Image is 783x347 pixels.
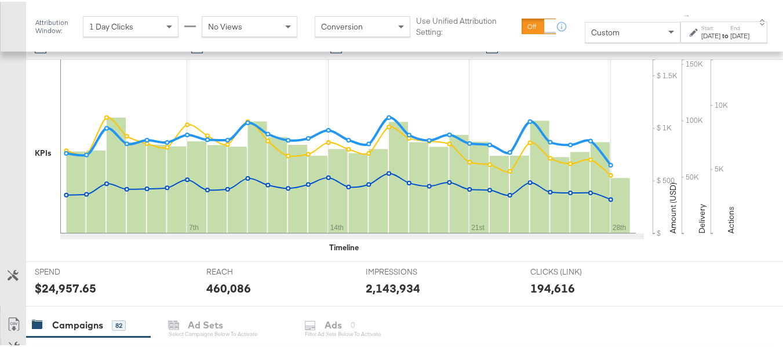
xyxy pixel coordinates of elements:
[112,319,126,329] div: 82
[530,265,617,276] span: CLICKS (LINK)
[366,265,453,276] span: IMPRESSIONS
[591,25,620,36] span: Custom
[730,30,749,39] div: [DATE]
[35,278,96,295] div: $24,957.65
[329,240,359,251] div: Timeline
[366,278,420,295] div: 2,143,934
[206,265,293,276] span: REACH
[208,20,242,30] span: No Views
[701,30,720,39] div: [DATE]
[52,317,103,330] div: Campaigns
[720,30,730,38] strong: to
[35,17,77,33] div: Attribution Window:
[682,12,693,16] span: ↑
[730,23,749,30] label: End:
[530,278,575,295] div: 194,616
[668,181,678,232] text: Amount (USD)
[321,20,363,30] span: Conversion
[206,278,251,295] div: 460,086
[89,20,133,30] span: 1 Day Clicks
[35,265,122,276] span: SPEND
[697,202,707,232] text: Delivery
[701,23,720,30] label: Start:
[35,146,52,157] div: KPIs
[726,204,736,232] text: Actions
[416,14,516,35] label: Use Unified Attribution Setting:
